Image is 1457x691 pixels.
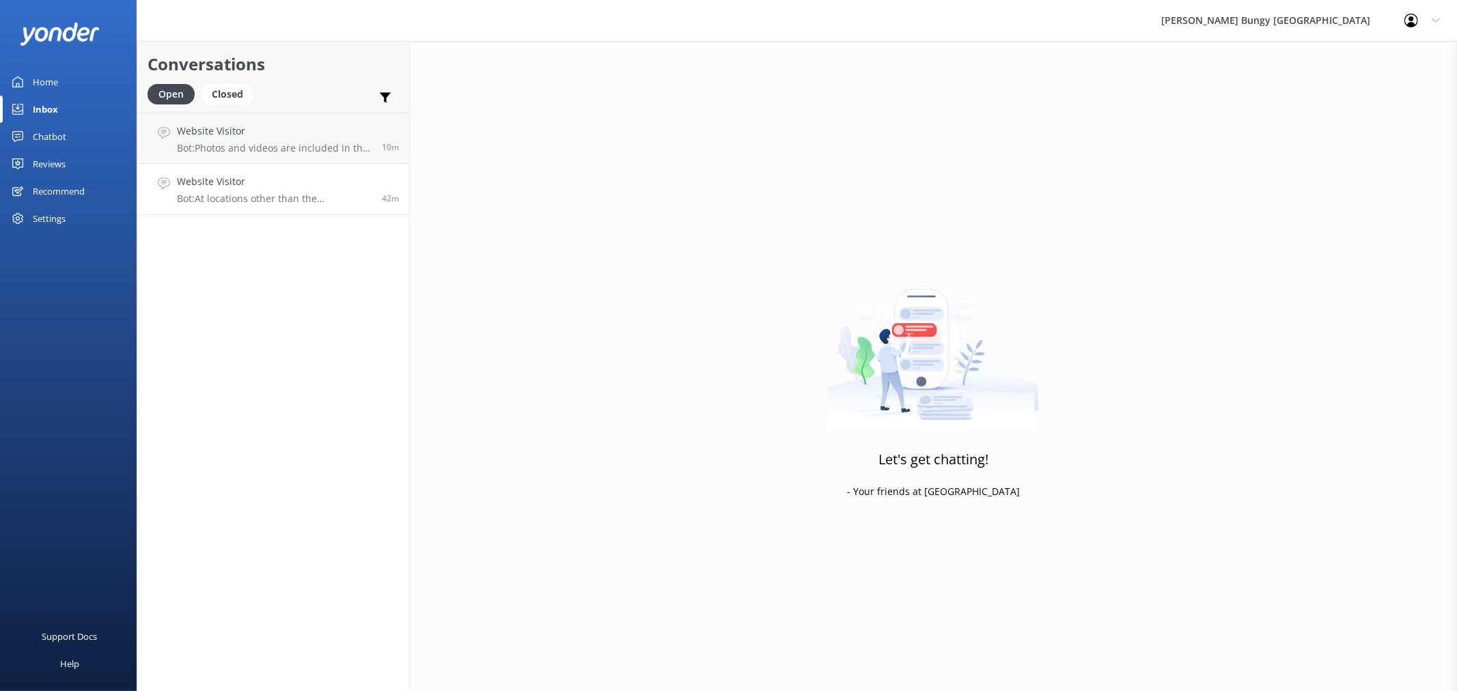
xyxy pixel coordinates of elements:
[33,96,58,123] div: Inbox
[137,164,409,215] a: Website VisitorBot:At locations other than the [GEOGRAPHIC_DATA], [GEOGRAPHIC_DATA], and Auckland...
[202,84,253,104] div: Closed
[42,623,98,650] div: Support Docs
[177,174,372,189] h4: Website Visitor
[847,484,1020,499] p: - Your friends at [GEOGRAPHIC_DATA]
[382,193,399,204] span: 02:05pm 17-Aug-2025 (UTC +12:00) Pacific/Auckland
[177,142,372,154] p: Bot: Photos and videos are included in the price of all our activities, except for the zipride, w...
[60,650,79,677] div: Help
[177,193,372,205] p: Bot: At locations other than the [GEOGRAPHIC_DATA], [GEOGRAPHIC_DATA], and Auckland Bungy, a body...
[148,51,399,77] h2: Conversations
[878,449,988,470] h3: Let's get chatting!
[33,68,58,96] div: Home
[20,23,99,45] img: yonder-white-logo.png
[177,124,372,139] h4: Website Visitor
[33,123,66,150] div: Chatbot
[137,113,409,164] a: Website VisitorBot:Photos and videos are included in the price of all our activities, except for ...
[33,205,66,232] div: Settings
[33,150,66,178] div: Reviews
[382,141,399,153] span: 02:37pm 17-Aug-2025 (UTC +12:00) Pacific/Auckland
[828,260,1039,431] img: artwork of a man stealing a conversation from at giant smartphone
[33,178,85,205] div: Recommend
[202,86,260,101] a: Closed
[148,84,195,104] div: Open
[148,86,202,101] a: Open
